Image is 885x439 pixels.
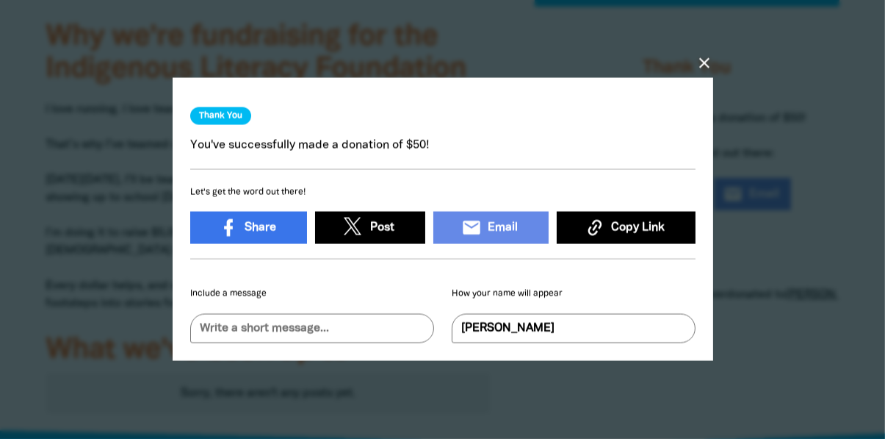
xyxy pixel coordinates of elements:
[433,212,548,244] a: emailEmail
[315,212,425,244] a: Post
[452,286,696,302] h6: How your name will appear
[556,212,695,244] button: Copy Link
[190,185,696,201] h6: Let's get the word out there!
[190,107,251,125] h3: Thank You
[190,212,307,244] a: Share
[460,218,481,238] i: email
[190,286,434,302] h6: Include a message
[190,137,696,154] p: You've successfully made a donation of $50!
[245,219,276,237] span: Share
[369,219,394,237] span: Post
[487,219,517,237] span: Email
[190,314,434,343] input: Write a short message...
[610,219,664,237] span: Copy Link
[696,54,713,72] button: close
